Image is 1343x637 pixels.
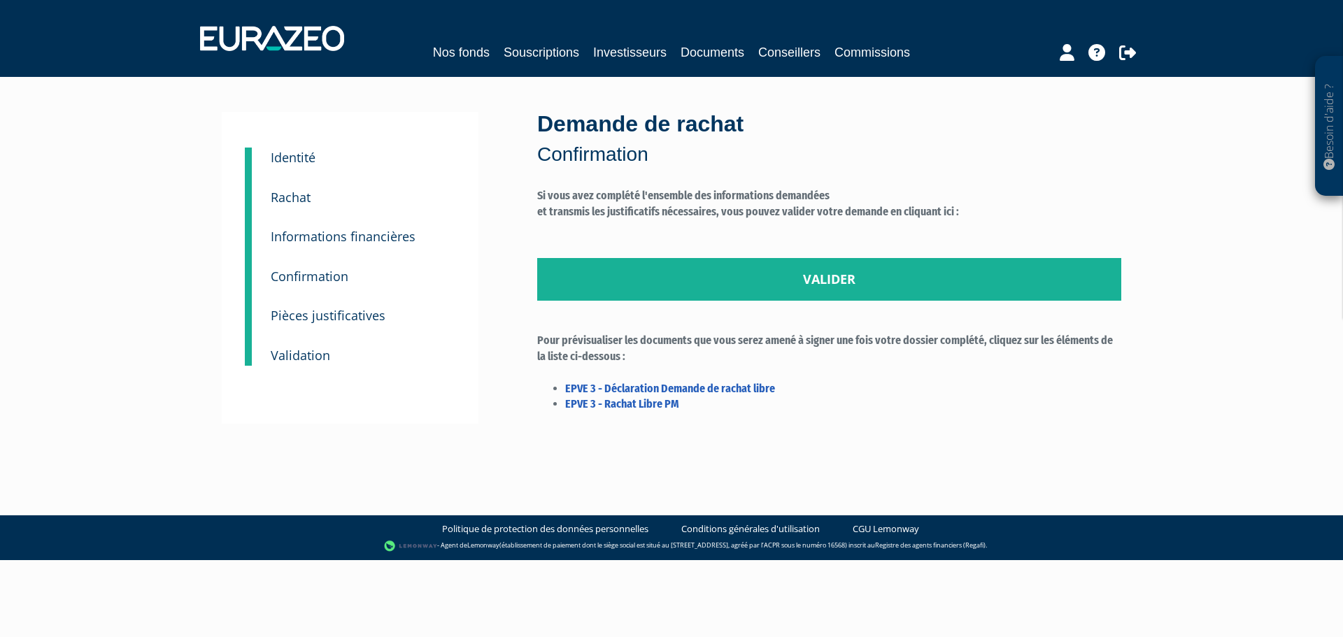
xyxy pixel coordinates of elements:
[271,149,315,166] small: Identité
[271,189,311,206] small: Rachat
[384,539,438,553] img: logo-lemonway.png
[245,208,252,251] a: 3
[537,141,1121,169] p: Confirmation
[537,301,1121,413] label: Pour prévisualiser les documents que vous serez amené à signer une fois votre dossier complété, c...
[875,541,986,550] a: Registre des agents financiers (Regafi)
[537,188,1121,252] label: Si vous avez complété l'ensemble des informations demandées et transmis les justificatifs nécessa...
[593,43,667,62] a: Investisseurs
[681,522,820,536] a: Conditions générales d'utilisation
[853,522,919,536] a: CGU Lemonway
[245,169,252,212] a: 2
[433,43,490,62] a: Nos fonds
[245,248,252,291] a: 3
[200,26,344,51] img: 1732889491-logotype_eurazeo_blanc_rvb.png
[504,43,579,62] a: Souscriptions
[1321,64,1337,189] p: Besoin d'aide ?
[834,43,910,62] a: Commissions
[271,268,348,285] small: Confirmation
[537,108,1121,169] div: Demande de rachat
[271,307,385,324] small: Pièces justificatives
[565,382,775,395] a: EPVE 3 - Déclaration Demande de rachat libre
[758,43,820,62] a: Conseillers
[537,258,1121,301] a: Valider
[467,541,499,550] a: Lemonway
[565,397,679,410] a: EPVE 3 - Rachat Libre PM
[245,148,252,176] a: 1
[681,43,744,62] a: Documents
[245,327,252,366] a: 5
[442,522,648,536] a: Politique de protection des données personnelles
[271,228,415,245] small: Informations financières
[245,287,252,330] a: 4
[14,539,1329,553] div: - Agent de (établissement de paiement dont le siège social est situé au [STREET_ADDRESS], agréé p...
[271,347,330,364] small: Validation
